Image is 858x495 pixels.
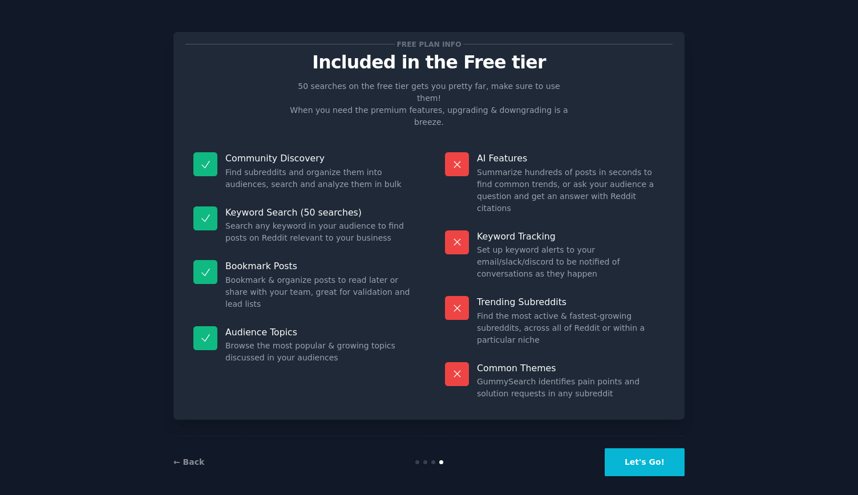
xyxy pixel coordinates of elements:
[477,296,665,308] p: Trending Subreddits
[477,244,665,280] dd: Set up keyword alerts to your email/slack/discord to be notified of conversations as they happen
[477,152,665,164] p: AI Features
[225,152,413,164] p: Community Discovery
[395,38,463,50] span: Free plan info
[285,80,573,128] p: 50 searches on the free tier gets you pretty far, make sure to use them! When you need the premiu...
[225,220,413,244] dd: Search any keyword in your audience to find posts on Reddit relevant to your business
[477,362,665,374] p: Common Themes
[185,52,673,72] p: Included in the Free tier
[225,340,413,364] dd: Browse the most popular & growing topics discussed in your audiences
[477,167,665,214] dd: Summarize hundreds of posts in seconds to find common trends, or ask your audience a question and...
[225,167,413,190] dd: Find subreddits and organize them into audiences, search and analyze them in bulk
[605,448,685,476] button: Let's Go!
[225,260,413,272] p: Bookmark Posts
[477,310,665,346] dd: Find the most active & fastest-growing subreddits, across all of Reddit or within a particular niche
[477,230,665,242] p: Keyword Tracking
[477,376,665,400] dd: GummySearch identifies pain points and solution requests in any subreddit
[225,326,413,338] p: Audience Topics
[225,274,413,310] dd: Bookmark & organize posts to read later or share with your team, great for validation and lead lists
[173,457,204,466] a: ← Back
[225,206,413,218] p: Keyword Search (50 searches)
